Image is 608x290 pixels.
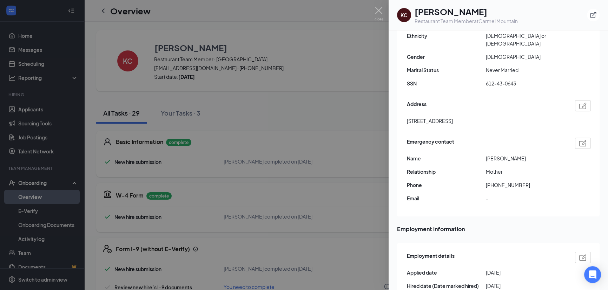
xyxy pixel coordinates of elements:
span: [PERSON_NAME] [486,154,565,162]
span: [DEMOGRAPHIC_DATA] or [DEMOGRAPHIC_DATA] [486,32,565,47]
span: Employment details [407,252,455,263]
span: Never Married [486,66,565,74]
span: Relationship [407,168,486,175]
span: [DATE] [486,282,565,290]
span: [DEMOGRAPHIC_DATA] [486,53,565,61]
span: SSN [407,80,486,87]
span: 612-43-0643 [486,80,565,87]
svg: ExternalLink [590,12,597,19]
span: Gender [407,53,486,61]
button: ExternalLink [587,9,600,21]
span: [PHONE_NUMBER] [486,181,565,189]
span: Employment information [397,225,600,233]
span: [DATE] [486,269,565,276]
span: Phone [407,181,486,189]
span: Hired date (Date marked hired) [407,282,486,290]
span: Email [407,194,486,202]
span: Mother [486,168,565,175]
span: [STREET_ADDRESS] [407,117,453,125]
span: Emergency contact [407,138,454,149]
span: Name [407,154,486,162]
div: Restaurant Team Member at Carmel Mountain [415,18,518,25]
span: Ethnicity [407,32,486,40]
h1: [PERSON_NAME] [415,6,518,18]
div: KC [401,12,408,19]
span: - [486,194,565,202]
span: Marital Status [407,66,486,74]
span: Applied date [407,269,486,276]
div: Open Intercom Messenger [584,266,601,283]
span: Address [407,100,427,111]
